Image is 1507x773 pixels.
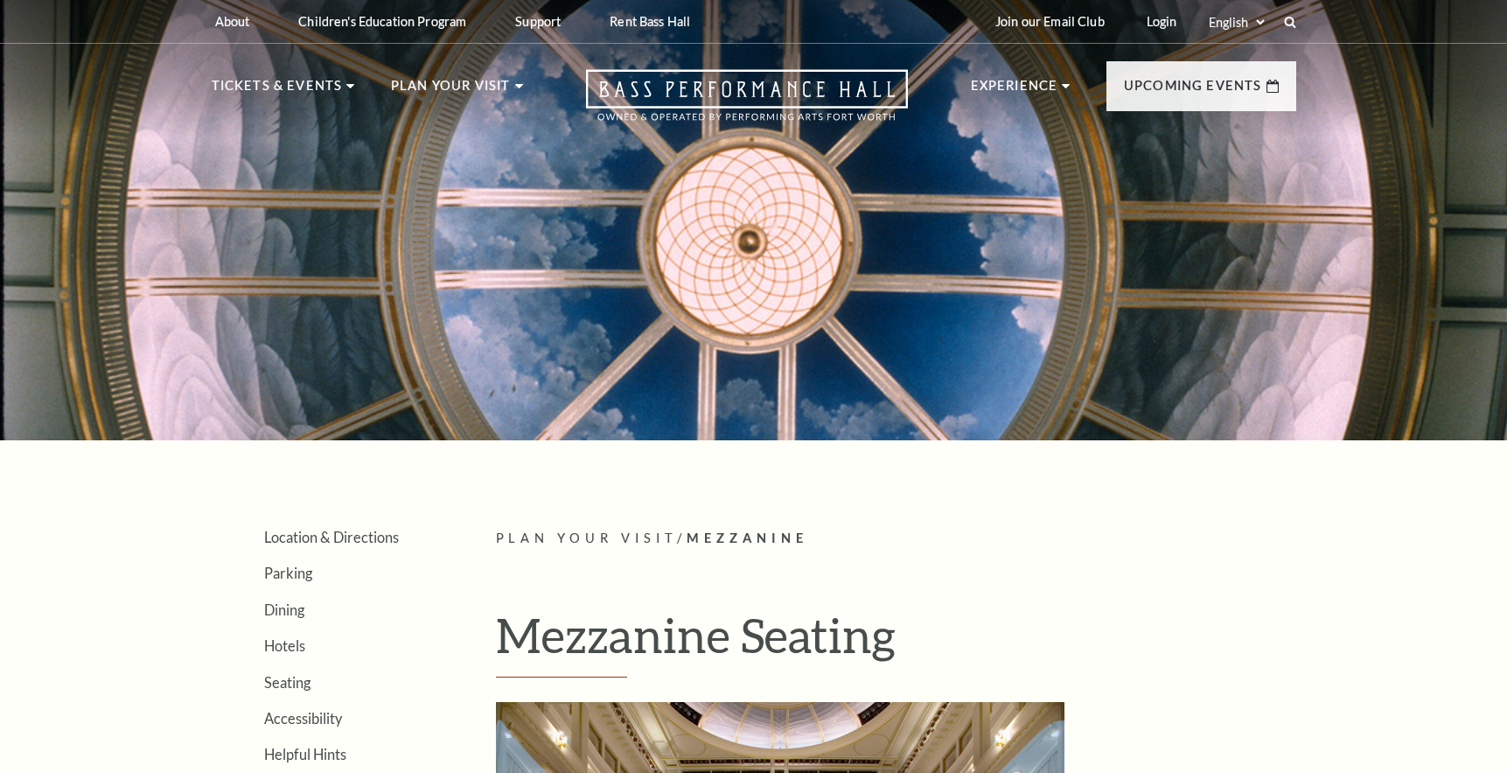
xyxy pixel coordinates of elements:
[496,607,1296,678] h1: Mezzanine Seating
[496,531,678,545] span: Plan Your Visit
[687,531,808,545] span: Mezzanine
[515,14,561,29] p: Support
[264,601,304,618] a: Dining
[1124,75,1262,107] p: Upcoming Events
[264,674,310,691] a: Seating
[264,529,399,545] a: Location & Directions
[264,637,305,654] a: Hotels
[1205,14,1267,31] select: Select:
[264,746,346,762] a: Helpful Hints
[971,75,1058,107] p: Experience
[212,75,343,107] p: Tickets & Events
[391,75,511,107] p: Plan Your Visit
[298,14,466,29] p: Children's Education Program
[610,14,690,29] p: Rent Bass Hall
[215,14,250,29] p: About
[264,710,342,727] a: Accessibility
[496,528,1296,550] p: /
[264,565,312,581] a: Parking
